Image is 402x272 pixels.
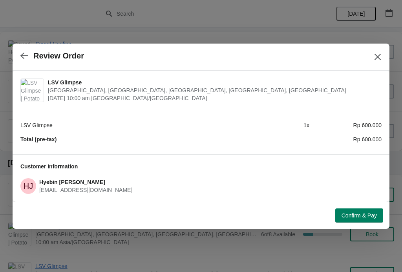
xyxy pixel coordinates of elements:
[21,79,44,102] img: LSV Glimpse | Potato Head Suites & Studios, Jalan Petitenget, Seminyak, Badung Regency, Bali, Ind...
[342,212,377,219] span: Confirm & Pay
[24,182,33,190] text: HJ
[20,163,78,170] span: Customer Information
[48,94,378,102] span: [DATE] 10:00 am [GEOGRAPHIC_DATA]/[GEOGRAPHIC_DATA]
[237,121,309,129] div: 1 x
[309,121,382,129] div: Rp 600.000
[371,50,385,64] button: Close
[20,178,36,194] span: Hyebin
[48,86,378,94] span: [GEOGRAPHIC_DATA], [GEOGRAPHIC_DATA], [GEOGRAPHIC_DATA], [GEOGRAPHIC_DATA], [GEOGRAPHIC_DATA]
[335,208,383,223] button: Confirm & Pay
[48,78,378,86] span: LSV Glimpse
[309,135,382,143] div: Rp 600.000
[39,187,132,193] span: [EMAIL_ADDRESS][DOMAIN_NAME]
[20,136,57,142] strong: Total (pre-tax)
[20,121,237,129] div: LSV Glimpse
[33,51,84,60] h2: Review Order
[39,179,105,185] span: Hyebin [PERSON_NAME]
